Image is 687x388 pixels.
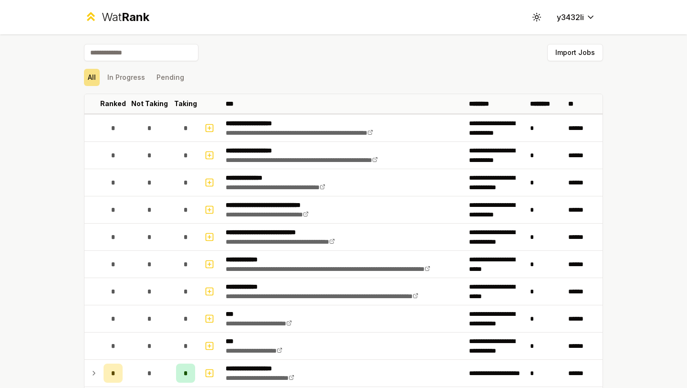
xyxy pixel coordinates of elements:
[557,11,584,23] span: y3432li
[84,69,100,86] button: All
[549,9,603,26] button: y3432li
[84,10,149,25] a: WatRank
[122,10,149,24] span: Rank
[153,69,188,86] button: Pending
[174,99,197,108] p: Taking
[102,10,149,25] div: Wat
[547,44,603,61] button: Import Jobs
[100,99,126,108] p: Ranked
[131,99,168,108] p: Not Taking
[104,69,149,86] button: In Progress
